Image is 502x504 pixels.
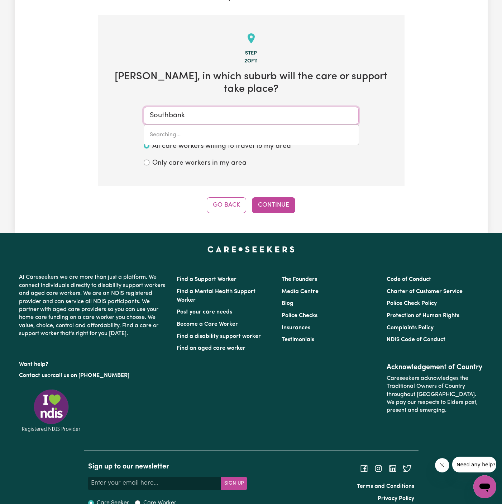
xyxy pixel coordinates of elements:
[282,337,314,343] a: Testimonials
[177,277,236,282] a: Find a Support Worker
[207,246,295,252] a: Careseekers home page
[207,197,246,213] button: Go Back
[144,124,359,145] div: menu-options
[435,458,449,472] iframe: Close message
[152,141,291,152] label: All care workers willing to travel to my area
[152,158,247,169] label: Only care workers in my area
[282,277,317,282] a: The Founders
[19,358,168,368] p: Want help?
[387,277,431,282] a: Code of Conduct
[109,71,393,95] h2: [PERSON_NAME] , in which suburb will the care or support take place?
[387,363,483,372] h2: Acknowledgement of Country
[144,107,359,124] input: Enter a suburb or postcode
[19,270,168,340] p: At Careseekers we are more than just a platform. We connect individuals directly to disability su...
[19,373,47,378] a: Contact us
[473,475,496,498] iframe: Button to launch messaging window
[109,50,393,57] div: Step
[252,197,295,213] button: Continue
[282,301,293,306] a: Blog
[177,321,238,327] a: Become a Care Worker
[282,325,310,331] a: Insurances
[387,337,445,343] a: NDIS Code of Conduct
[109,57,393,65] div: 2 of 11
[374,466,383,471] a: Follow Careseekers on Instagram
[387,325,434,331] a: Complaints Policy
[360,466,368,471] a: Follow Careseekers on Facebook
[221,477,247,490] button: Subscribe
[387,313,459,319] a: Protection of Human Rights
[452,457,496,472] iframe: Message from company
[177,309,232,315] a: Post your care needs
[19,369,168,382] p: or
[282,289,319,295] a: Media Centre
[282,313,317,319] a: Police Checks
[19,388,83,433] img: Registered NDIS provider
[177,345,245,351] a: Find an aged care worker
[403,466,411,471] a: Follow Careseekers on Twitter
[177,289,255,303] a: Find a Mental Health Support Worker
[177,334,261,339] a: Find a disability support worker
[388,466,397,471] a: Follow Careseekers on LinkedIn
[387,372,483,418] p: Careseekers acknowledges the Traditional Owners of Country throughout [GEOGRAPHIC_DATA]. We pay o...
[378,496,414,501] a: Privacy Policy
[387,301,437,306] a: Police Check Policy
[53,373,129,378] a: call us on [PHONE_NUMBER]
[387,289,463,295] a: Charter of Customer Service
[357,484,414,489] a: Terms and Conditions
[88,462,247,471] h2: Sign up to our newsletter
[88,477,221,490] input: Enter your email here...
